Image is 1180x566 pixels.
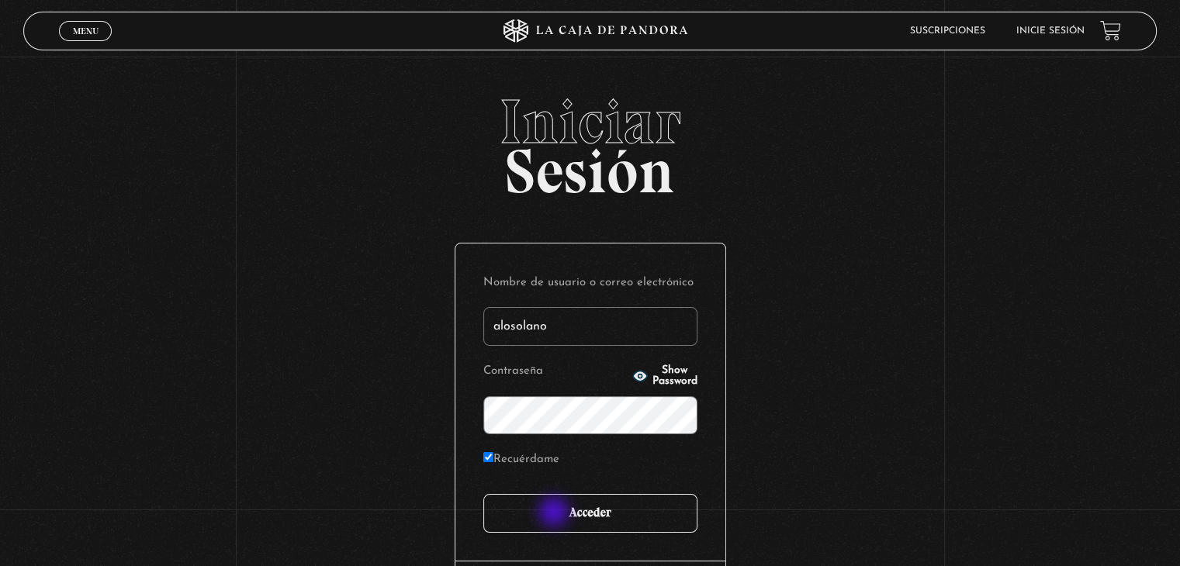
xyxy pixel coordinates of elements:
[67,39,104,50] span: Cerrar
[910,26,985,36] a: Suscripciones
[483,271,697,295] label: Nombre de usuario o correo electrónico
[483,360,628,384] label: Contraseña
[483,452,493,462] input: Recuérdame
[1100,20,1121,41] a: View your shopping cart
[483,448,559,472] label: Recuérdame
[73,26,99,36] span: Menu
[23,91,1156,153] span: Iniciar
[23,91,1156,190] h2: Sesión
[483,494,697,533] input: Acceder
[1016,26,1085,36] a: Inicie sesión
[652,365,697,387] span: Show Password
[632,365,697,387] button: Show Password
